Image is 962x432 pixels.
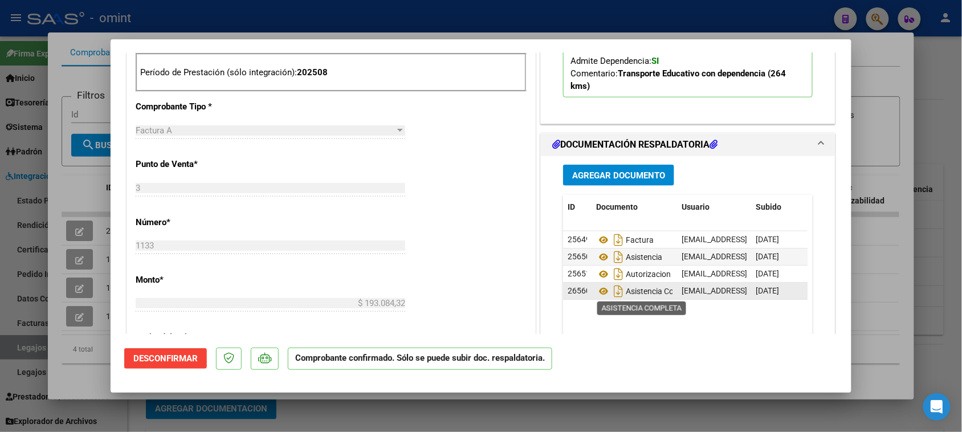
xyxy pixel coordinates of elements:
i: Descargar documento [611,265,626,283]
span: [EMAIL_ADDRESS][DOMAIN_NAME] - [PERSON_NAME] [682,252,875,261]
span: 26560 [568,286,590,295]
span: Comentario: [570,68,786,91]
strong: 202508 [297,67,328,78]
datatable-header-cell: ID [563,195,592,219]
i: Descargar documento [611,231,626,249]
span: [DATE] [756,235,779,244]
span: 25650 [568,252,590,261]
span: Subido [756,202,781,211]
i: Descargar documento [611,282,626,300]
div: DOCUMENTACIÓN RESPALDATORIA [541,156,835,393]
span: Documento [596,202,638,211]
button: Desconfirmar [124,348,207,369]
span: 25651 [568,269,590,278]
datatable-header-cell: Subido [751,195,808,219]
datatable-header-cell: Usuario [677,195,751,219]
p: Período de Prestación (sólo integración): [140,66,522,79]
span: [EMAIL_ADDRESS][DOMAIN_NAME] - [PERSON_NAME] [682,286,875,295]
span: [DATE] [756,286,779,295]
span: Asistencia [596,252,662,262]
span: Factura [596,235,654,244]
button: Agregar Documento [563,165,674,186]
mat-expansion-panel-header: DOCUMENTACIÓN RESPALDATORIA [541,133,835,156]
p: Número [136,216,253,229]
span: Agregar Documento [572,170,665,181]
span: [DATE] [756,269,779,278]
span: Desconfirmar [133,353,198,364]
h1: DOCUMENTACIÓN RESPALDATORIA [552,138,718,152]
p: Comprobante Tipo * [136,100,253,113]
span: Usuario [682,202,710,211]
datatable-header-cell: Documento [592,195,677,219]
strong: SI [651,56,659,66]
span: [EMAIL_ADDRESS][DOMAIN_NAME] - [PERSON_NAME] [682,235,875,244]
p: Monto [136,274,253,287]
span: Asistencia Completa [596,287,698,296]
div: Open Intercom Messenger [923,393,951,421]
span: [DATE] [756,252,779,261]
p: Comprobante confirmado. Sólo se puede subir doc. respaldatoria. [288,348,552,370]
p: Fecha del Cpbt. [136,331,253,344]
span: 25649 [568,235,590,244]
i: Descargar documento [611,248,626,266]
span: [EMAIL_ADDRESS][DOMAIN_NAME] - [PERSON_NAME] [682,269,875,278]
span: Autorizacion [596,270,671,279]
strong: Transporte Educativo con dependencia (264 kms) [570,68,786,91]
span: Factura A [136,125,172,136]
p: Punto de Venta [136,158,253,171]
span: ID [568,202,575,211]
